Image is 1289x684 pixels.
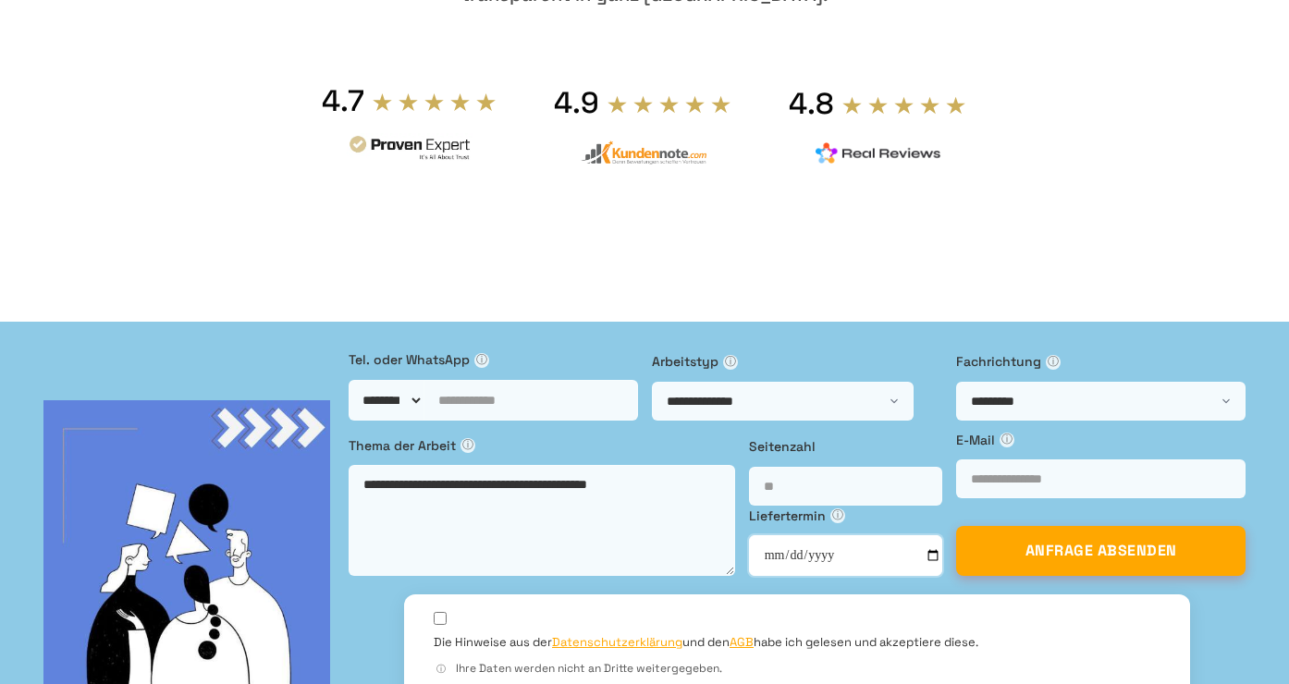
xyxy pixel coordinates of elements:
div: 4.8 [789,85,834,122]
span: ⓘ [1000,433,1014,447]
a: Datenschutzerklärung [552,634,682,650]
label: Fachrichtung [956,351,1246,372]
label: Arbeitstyp [652,351,942,372]
span: ⓘ [434,662,448,677]
div: Ihre Daten werden nicht an Dritte weitergegeben. [434,660,1160,678]
span: ⓘ [474,353,489,368]
a: AGB [730,634,754,650]
img: kundennote [581,140,706,165]
label: Liefertermin [749,506,942,526]
span: ⓘ [723,355,738,370]
div: 4.7 [322,82,364,119]
label: E-Mail [956,430,1246,450]
label: Thema der Arbeit [349,435,735,456]
img: realreviews [816,142,941,165]
button: ANFRAGE ABSENDEN [956,526,1246,576]
label: Tel. oder WhatsApp [349,349,639,370]
label: Die Hinweise aus der und den habe ich gelesen und akzeptiere diese. [434,634,978,651]
img: stars [607,94,732,115]
label: Seitenzahl [749,436,942,457]
span: ⓘ [460,438,475,453]
img: stars [372,92,497,112]
img: stars [841,95,967,116]
div: 4.9 [554,84,599,121]
span: ⓘ [1046,355,1061,370]
span: ⓘ [830,508,845,523]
